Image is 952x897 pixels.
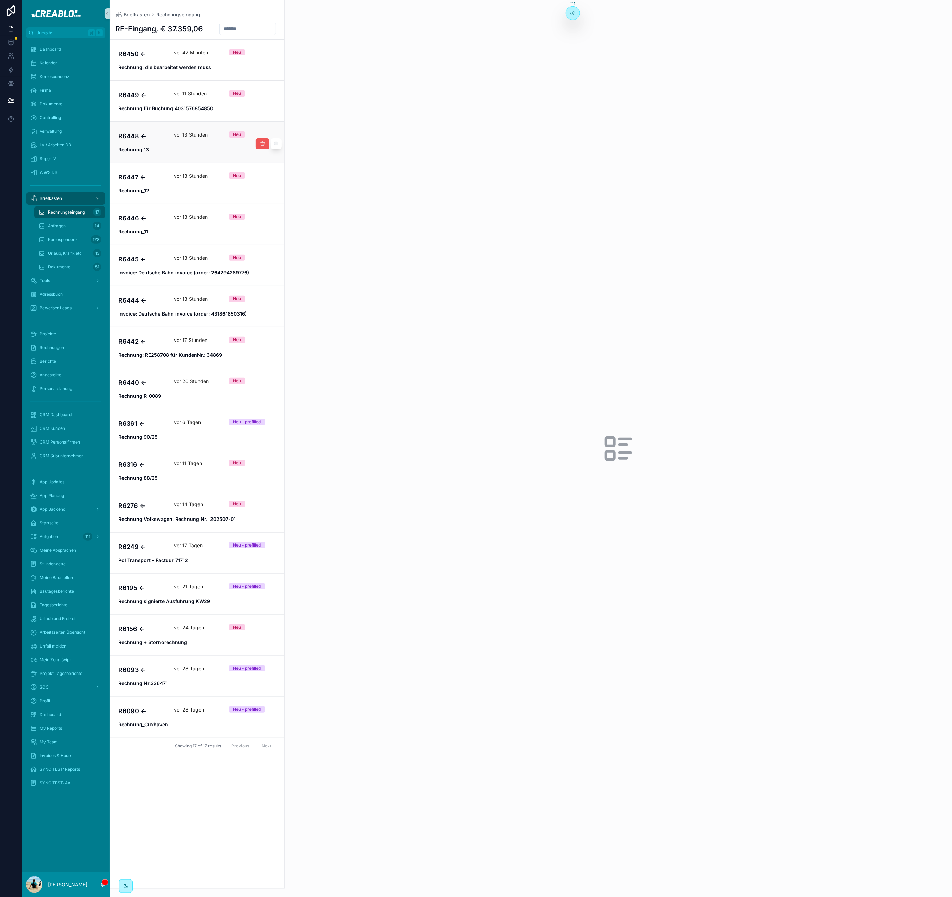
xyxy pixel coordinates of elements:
span: Angestellte [40,372,61,378]
span: Dokumente [48,264,70,270]
strong: Rechnung R_0089 [118,393,161,399]
span: WWS DB [40,170,57,175]
a: Tools [26,274,105,287]
a: R6249 ←vor 17 TagenNeu - prefilledPol Transport - Factuur 71712 [110,532,284,573]
span: Profil [40,698,50,704]
a: My Team [26,736,105,748]
div: Neu [233,255,241,261]
div: Neu [233,501,241,507]
div: Neu - prefilled [233,665,261,671]
a: Meine Baustellen [26,572,105,584]
span: App Updates [40,479,64,485]
a: Tagesberichte [26,599,105,611]
h4: R6361 ← [118,419,166,428]
h4: R6276 ← [118,501,166,510]
div: Neu [233,337,241,343]
a: Meine Absprachen [26,544,105,556]
p: vor 20 Stunden [174,378,209,385]
a: R6361 ←vor 6 TagenNeu - prefilledRechnung 90/25 [110,409,284,450]
strong: Pol Transport - Factuur 71712 [118,557,188,563]
a: App Backend [26,503,105,515]
div: 13 [93,249,101,257]
span: Briefkasten [124,11,150,18]
a: Arbeitszeiten Übersicht [26,626,105,639]
div: Neu [233,90,241,97]
a: Unfall melden [26,640,105,652]
div: 14 [93,222,101,230]
strong: Rechnung 90/25 [118,434,158,440]
span: Bewerber Leads [40,305,72,311]
a: Personalplanung [26,383,105,395]
div: Neu - prefilled [233,706,261,713]
a: Adressbuch [26,288,105,300]
span: Rechnungen [40,345,64,350]
span: Dashboard [40,47,61,52]
span: Kalender [40,60,57,66]
a: WWS DB [26,166,105,179]
p: vor 13 Stunden [174,131,208,138]
div: Neu [233,296,241,302]
h4: R6449 ← [118,90,166,100]
span: Tagesberichte [40,602,67,608]
a: SYNC TEST: Reports [26,763,105,776]
h4: R6249 ← [118,542,166,551]
span: Rechnungseingang [48,209,85,215]
span: Invoices & Hours [40,753,72,758]
h4: R6093 ← [118,665,166,675]
a: Dokumente [26,98,105,110]
h4: R6445 ← [118,255,166,264]
p: vor 21 Tagen [174,583,203,590]
a: R6445 ←vor 13 StundenNeuInvoice: Deutsche Bahn invoice (order: 264294289776) [110,245,284,286]
span: CRM Dashboard [40,412,72,418]
span: SuperLV [40,156,56,162]
span: Jump to... [37,30,86,36]
a: Rechnungseingang [156,11,200,18]
a: SCC [26,681,105,693]
span: Korrespondenz [48,237,78,242]
a: R6276 ←vor 14 TagenNeuRechnung Volkswagen, Rechnung Nr. 202507-01 [110,491,284,532]
img: App logo [27,8,104,19]
p: vor 17 Tagen [174,542,203,549]
h4: R6090 ← [118,706,166,716]
p: vor 17 Stunden [174,337,207,344]
a: Briefkasten [26,192,105,205]
strong: Rechnung 88/25 [118,475,158,481]
a: Projekte [26,328,105,340]
span: Personalplanung [40,386,72,392]
a: My Reports [26,722,105,734]
span: Showing 17 of 17 results [175,743,221,749]
div: 17 [93,208,101,216]
p: vor 11 Tagen [174,460,202,467]
a: CRM Kunden [26,422,105,435]
span: Projekt Tagesberichte [40,671,82,676]
p: vor 42 Minuten [174,49,208,56]
a: R6093 ←vor 28 TagenNeu - prefilledRechnung Nr.336471 [110,655,284,696]
a: R6446 ←vor 13 StundenNeuRechnung_11 [110,204,284,245]
span: Controlling [40,115,61,120]
span: SYNC TEST: Reports [40,767,80,772]
a: App Planung [26,489,105,502]
a: Stundenzettel [26,558,105,570]
a: Controlling [26,112,105,124]
strong: Rechnung 13 [118,146,149,152]
p: vor 24 Tagen [174,624,204,631]
a: R6156 ←vor 24 TagenNeuRechnung + Stornorechnung [110,614,284,655]
p: vor 11 Stunden [174,90,207,97]
a: Bewerber Leads [26,302,105,314]
a: Korrespondenz178 [34,233,105,246]
p: vor 13 Stunden [174,214,208,220]
strong: Invoice: Deutsche Bahn invoice (order: 264294289776) [118,270,249,275]
div: Neu [233,460,241,466]
a: Profil [26,695,105,707]
div: Neu - prefilled [233,419,261,425]
a: App Updates [26,476,105,488]
a: Projekt Tagesberichte [26,667,105,680]
span: Arbeitszeiten Übersicht [40,630,85,635]
a: Urlaub und Freizeit [26,613,105,625]
a: LV / Arbeiten DB [26,139,105,151]
h4: R6447 ← [118,172,166,182]
a: Dashboard [26,708,105,721]
div: 111 [83,533,92,541]
span: Anfragen [48,223,66,229]
strong: Rechnung: RE258708 für KundenNr.: 34869 [118,352,222,358]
